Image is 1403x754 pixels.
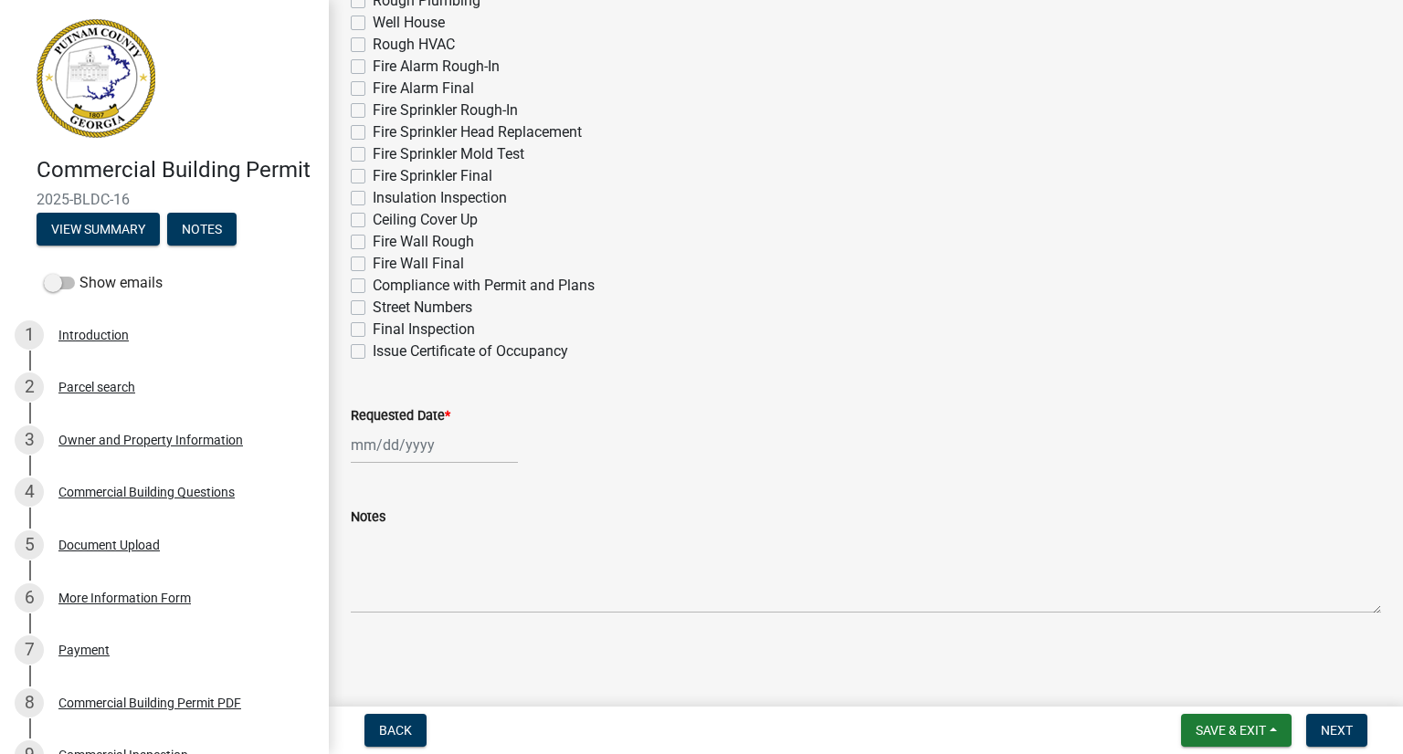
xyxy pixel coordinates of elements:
div: 6 [15,583,44,613]
h4: Commercial Building Permit [37,157,314,183]
span: Save & Exit [1196,723,1266,738]
input: mm/dd/yyyy [351,426,518,464]
div: 7 [15,635,44,665]
label: Fire Wall Final [373,253,464,275]
div: 1 [15,320,44,350]
div: Owner and Property Information [58,434,243,446]
wm-modal-confirm: Summary [37,223,160,237]
label: Compliance with Permit and Plans [373,275,595,297]
button: Next [1306,714,1367,747]
button: View Summary [37,213,160,246]
div: 2 [15,372,44,402]
button: Save & Exit [1181,714,1292,747]
div: Payment [58,644,110,656]
span: Back [379,723,412,738]
div: 3 [15,425,44,455]
label: Final Inspection [373,319,475,340]
label: Show emails [44,272,163,294]
label: Fire Alarm Rough-In [373,56,500,78]
label: Fire Sprinkler Mold Test [373,143,524,165]
div: Parcel search [58,381,135,393]
img: Putnam County, Georgia [37,19,155,138]
label: Fire Sprinkler Rough-In [373,99,518,121]
div: 4 [15,477,44,507]
span: Next [1321,723,1353,738]
button: Notes [167,213,237,246]
label: Issue Certificate of Occupancy [373,340,568,362]
div: More Information Form [58,592,191,604]
label: Notes [351,511,385,524]
button: Back [364,714,427,747]
div: Document Upload [58,539,160,551]
div: Commercial Building Questions [58,486,235,498]
label: Rough HVAC [373,34,455,56]
label: Fire Wall Rough [373,231,474,253]
label: Fire Sprinkler Final [373,165,492,187]
wm-modal-confirm: Notes [167,223,237,237]
label: Requested Date [351,410,450,423]
div: 8 [15,688,44,717]
label: Ceiling Cover Up [373,209,478,231]
label: Well House [373,12,445,34]
label: Street Numbers [373,297,472,319]
span: 2025-BLDC-16 [37,191,292,208]
label: Insulation Inspection [373,187,507,209]
label: Fire Sprinkler Head Replacement [373,121,582,143]
label: Fire Alarm Final [373,78,474,99]
div: Commercial Building Permit PDF [58,696,241,709]
div: 5 [15,530,44,560]
div: Introduction [58,329,129,341]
